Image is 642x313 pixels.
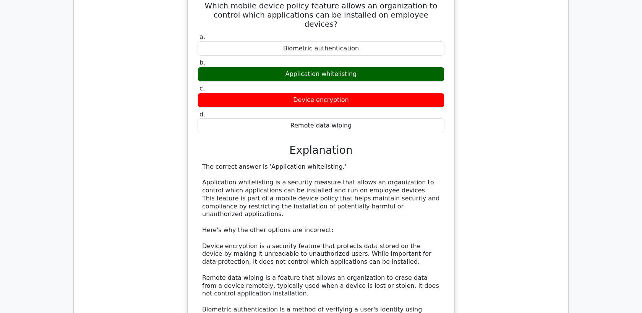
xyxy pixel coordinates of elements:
[198,67,444,82] div: Application whitelisting
[198,93,444,108] div: Device encryption
[198,118,444,133] div: Remote data wiping
[199,33,205,40] span: a.
[197,1,445,29] h5: Which mobile device policy feature allows an organization to control which applications can be in...
[198,41,444,56] div: Biometric authentication
[199,59,205,66] span: b.
[202,144,440,157] h3: Explanation
[199,111,205,118] span: d.
[199,85,205,92] span: c.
